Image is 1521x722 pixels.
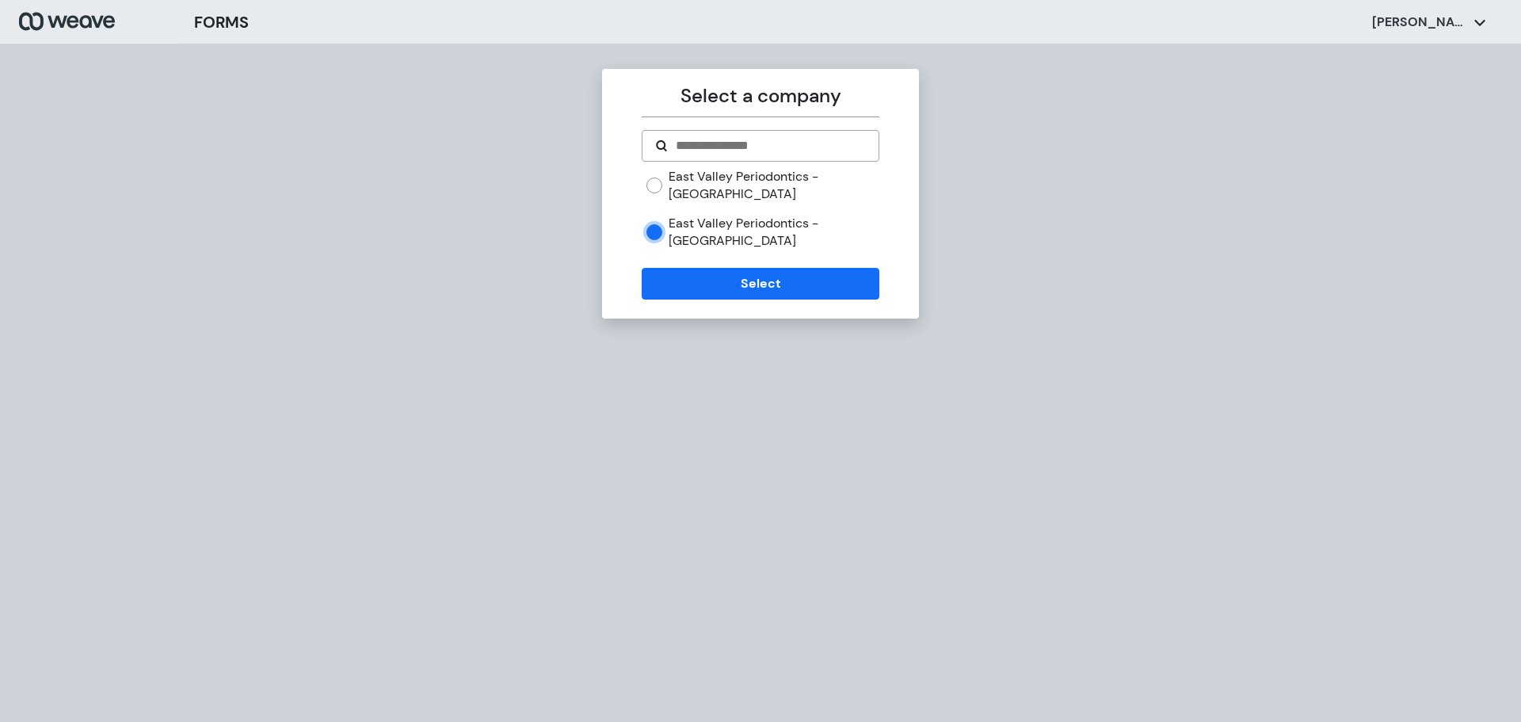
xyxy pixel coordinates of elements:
[1372,13,1467,31] p: [PERSON_NAME]
[642,268,879,300] button: Select
[669,168,879,202] label: East Valley Periodontics - [GEOGRAPHIC_DATA]
[194,10,249,34] h3: FORMS
[642,82,879,110] p: Select a company
[674,136,865,155] input: Search
[669,215,879,249] label: East Valley Periodontics - [GEOGRAPHIC_DATA]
